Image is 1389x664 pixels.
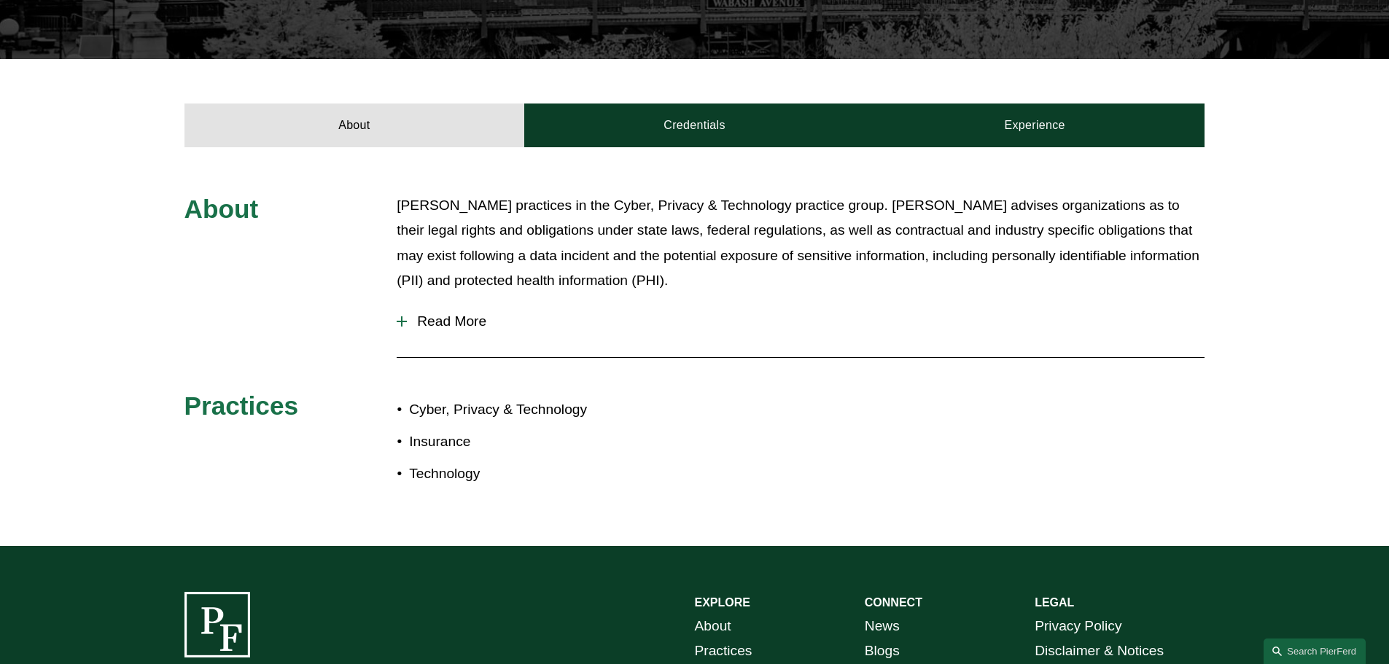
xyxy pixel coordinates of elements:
[524,103,865,147] a: Credentials
[184,103,525,147] a: About
[1035,614,1121,639] a: Privacy Policy
[865,596,922,609] strong: CONNECT
[695,614,731,639] a: About
[407,313,1205,329] span: Read More
[695,638,752,664] a: Practices
[409,429,694,455] p: Insurance
[695,596,750,609] strong: EXPLORE
[865,638,900,664] a: Blogs
[397,193,1205,294] p: [PERSON_NAME] practices in the Cyber, Privacy & Technology practice group. [PERSON_NAME] advises ...
[409,397,694,423] p: Cyber, Privacy & Technology
[184,195,259,223] span: About
[397,302,1205,340] button: Read More
[409,461,694,487] p: Technology
[865,614,900,639] a: News
[1035,596,1074,609] strong: LEGAL
[865,103,1205,147] a: Experience
[184,391,299,420] span: Practices
[1264,638,1366,664] a: Search this site
[1035,638,1164,664] a: Disclaimer & Notices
